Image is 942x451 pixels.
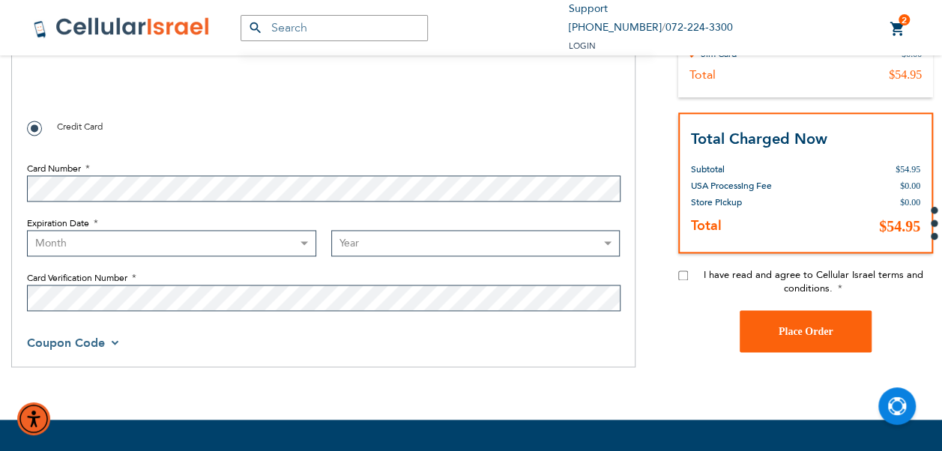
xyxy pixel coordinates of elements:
[27,48,255,106] iframe: reCAPTCHA
[691,196,742,208] span: Store Pickup
[241,15,428,41] input: Search
[27,217,89,229] span: Expiration Date
[896,164,920,175] span: $54.95
[900,197,920,208] span: $0.00
[890,20,906,38] a: 2
[569,40,596,52] span: Login
[691,150,808,178] th: Subtotal
[17,402,50,435] div: Accessibility Menu
[569,19,733,37] li: /
[779,326,833,337] span: Place Order
[704,268,923,295] span: I have read and agree to Cellular Israel terms and conditions.
[691,180,772,192] span: USA Processing Fee
[691,129,827,149] strong: Total Charged Now
[691,217,722,235] strong: Total
[879,218,920,234] span: $54.95
[889,67,922,82] div: $54.95
[27,163,81,175] span: Card Number
[33,16,211,39] img: Cellular Israel
[27,335,105,351] span: Coupon Code
[665,20,733,34] a: 072-224-3300
[689,67,716,82] div: Total
[740,310,872,352] button: Place Order
[900,181,920,191] span: $0.00
[27,272,127,284] span: Card Verification Number
[57,121,103,133] span: Credit Card
[569,1,608,16] a: Support
[902,14,907,26] span: 2
[569,20,662,34] a: [PHONE_NUMBER]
